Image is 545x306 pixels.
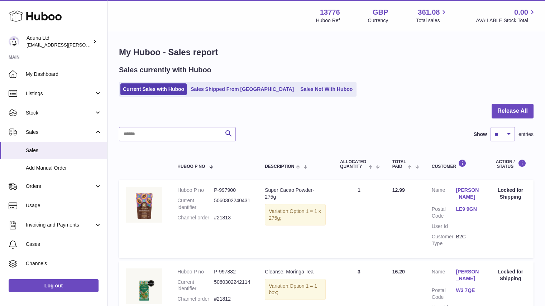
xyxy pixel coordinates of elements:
span: [EMAIL_ADDRESS][PERSON_NAME][PERSON_NAME][DOMAIN_NAME] [27,42,182,48]
dt: Postal Code [432,287,456,301]
dd: #21813 [214,214,250,221]
div: Cleanse: Moringa Tea [265,268,326,275]
div: Action / Status [494,159,526,169]
span: Cases [26,241,102,248]
dt: Name [432,187,456,202]
h1: My Huboo - Sales report [119,47,534,58]
dt: Huboo P no [177,187,214,194]
dt: Current identifier [177,279,214,292]
dd: #21812 [214,296,250,302]
dt: Postal Code [432,206,456,219]
span: Description [265,164,294,169]
div: Aduna Ltd [27,35,91,48]
dd: 5060302242114 [214,279,250,292]
span: AVAILABLE Stock Total [476,17,536,24]
a: Sales Not With Huboo [298,83,355,95]
div: Variation: [265,279,326,300]
span: Option 1 = 1 x 275g; [269,208,321,221]
span: Sales [26,147,102,154]
span: Stock [26,110,94,116]
dt: Customer Type [432,233,456,247]
a: Log out [9,279,99,292]
a: [PERSON_NAME] [456,187,480,200]
dd: P-997882 [214,268,250,275]
dt: Channel order [177,296,214,302]
a: Current Sales with Huboo [120,83,187,95]
span: Usage [26,202,102,209]
dd: B2C [456,233,480,247]
dt: Channel order [177,214,214,221]
button: Release All [492,104,534,118]
div: Currency [368,17,388,24]
img: SUPER-CACAO-POWDER-POUCH-FOP-CHALK.jpg [126,187,162,223]
div: Huboo Ref [316,17,340,24]
span: Total sales [416,17,448,24]
div: Locked for Shipping [494,187,526,200]
div: Locked for Shipping [494,268,526,282]
span: Listings [26,90,94,97]
img: deborahe.kamara@aduna.com [9,36,19,47]
a: 361.08 Total sales [416,8,448,24]
span: ALLOCATED Quantity [340,160,367,169]
a: 0.00 AVAILABLE Stock Total [476,8,536,24]
h2: Sales currently with Huboo [119,65,211,75]
span: 361.08 [418,8,440,17]
strong: GBP [373,8,388,17]
dd: P-997900 [214,187,250,194]
a: LE9 9GN [456,206,480,213]
span: Option 1 = 1 box; [269,283,317,296]
a: [PERSON_NAME] [456,268,480,282]
a: Sales Shipped From [GEOGRAPHIC_DATA] [188,83,296,95]
span: Channels [26,260,102,267]
span: 0.00 [514,8,528,17]
span: Orders [26,183,94,190]
span: Total paid [392,160,406,169]
td: 1 [333,180,385,257]
dt: User Id [432,223,456,230]
span: Sales [26,129,94,136]
dt: Name [432,268,456,284]
div: Super Cacao Powder- 275g [265,187,326,200]
dt: Current identifier [177,197,214,211]
span: 16.20 [392,269,405,275]
img: CLEANSE-MORINGA-TEA-FOP-CHALK.jpg [126,268,162,304]
span: Invoicing and Payments [26,222,94,228]
dt: Huboo P no [177,268,214,275]
label: Show [474,131,487,138]
strong: 13776 [320,8,340,17]
div: Customer [432,159,480,169]
div: Variation: [265,204,326,225]
span: Huboo P no [177,164,205,169]
span: My Dashboard [26,71,102,78]
span: 12.99 [392,187,405,193]
dd: 5060302240431 [214,197,250,211]
span: entries [518,131,534,138]
a: W3 7QE [456,287,480,294]
span: Add Manual Order [26,165,102,171]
